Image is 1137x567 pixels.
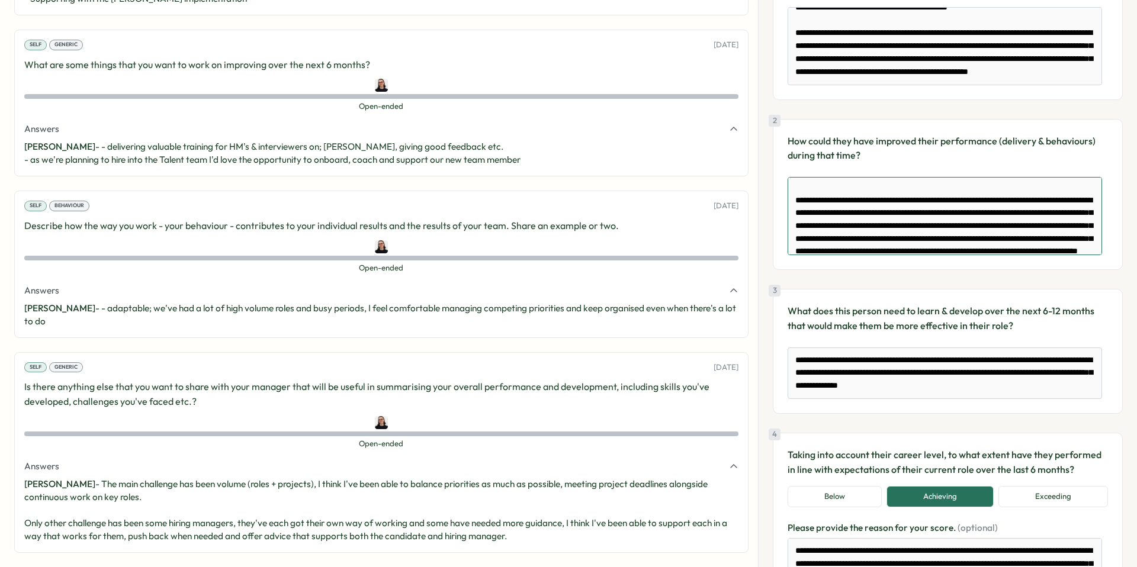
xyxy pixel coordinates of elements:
span: Open-ended [24,101,738,112]
p: [DATE] [714,40,738,50]
div: Behaviour [49,201,89,211]
span: score. [930,522,958,533]
div: Generic [49,362,83,373]
span: [PERSON_NAME] [24,478,95,489]
p: [DATE] [714,201,738,211]
span: Answers [24,284,59,297]
p: - - adaptable; we've had a lot of high volume roles and busy periods, I feel comfortable managing... [24,302,738,328]
p: What are some things that you want to work on improving over the next 6 months? [24,57,738,72]
div: Generic [49,40,83,50]
p: - - delivering valuable training for HM's & interviewers on; [PERSON_NAME], giving good feedback ... [24,140,738,166]
p: Describe how the way you work - your behaviour - contributes to your individual results and the r... [24,218,738,233]
div: Self [24,40,47,50]
div: 4 [769,429,781,440]
div: Self [24,362,47,373]
div: 3 [769,285,781,297]
span: the [850,522,865,533]
img: Sara Knott [375,416,388,429]
button: Answers [24,460,738,473]
span: Answers [24,123,59,136]
span: (optional) [958,522,998,533]
span: [PERSON_NAME] [24,141,95,152]
p: [DATE] [714,362,738,373]
span: Please [788,522,816,533]
span: Open-ended [24,439,738,449]
span: provide [816,522,850,533]
span: Open-ended [24,263,738,273]
p: What does this person need to learn & develop over the next 6-12 months that would make them be m... [788,304,1108,333]
button: Answers [24,123,738,136]
div: Self [24,201,47,211]
span: Answers [24,460,59,473]
button: Answers [24,284,738,297]
p: - The main challenge has been volume (roles + projects), I think I've been able to balance priori... [24,478,738,543]
img: Sara Knott [375,240,388,253]
button: Exceeding [998,486,1108,507]
button: Achieving [887,486,994,507]
p: How could they have improved their performance (delivery & behaviours) during that time? [788,134,1108,163]
span: for [895,522,910,533]
span: your [910,522,930,533]
div: 2 [769,115,781,127]
p: Is there anything else that you want to share with your manager that will be useful in summarisin... [24,379,738,409]
p: Taking into account their career level, to what extent have they performed in line with expectati... [788,447,1108,477]
img: Sara Knott [375,79,388,92]
button: Below [788,486,882,507]
span: reason [865,522,895,533]
span: [PERSON_NAME] [24,302,95,314]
